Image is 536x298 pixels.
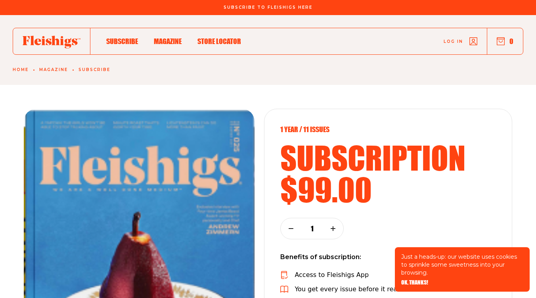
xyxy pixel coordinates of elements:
[444,38,463,44] span: Log in
[280,173,496,205] h2: $99.00
[154,37,182,46] span: Magazine
[401,253,523,277] p: Just a heads-up: our website uses cookies to sprinkle some sweetness into your browsing.
[280,252,496,262] p: Benefits of subscription:
[224,5,312,10] span: Subscribe To Fleishigs Here
[78,67,110,72] a: Subscribe
[295,270,369,280] p: Access to Fleishigs App
[280,125,496,134] p: 1 year / 11 Issues
[401,280,428,285] button: OK, THANKS!
[197,37,241,46] span: Store locator
[280,142,496,173] h2: subscription
[106,37,138,46] span: Subscribe
[295,285,451,294] p: You get every issue before it reaches newsstands
[13,67,29,72] a: Home
[307,224,317,233] p: 1
[197,36,241,46] a: Store locator
[444,37,477,45] a: Log in
[497,37,513,46] button: 0
[106,36,138,46] a: Subscribe
[222,5,314,9] a: Subscribe To Fleishigs Here
[154,36,182,46] a: Magazine
[39,67,68,72] a: Magazine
